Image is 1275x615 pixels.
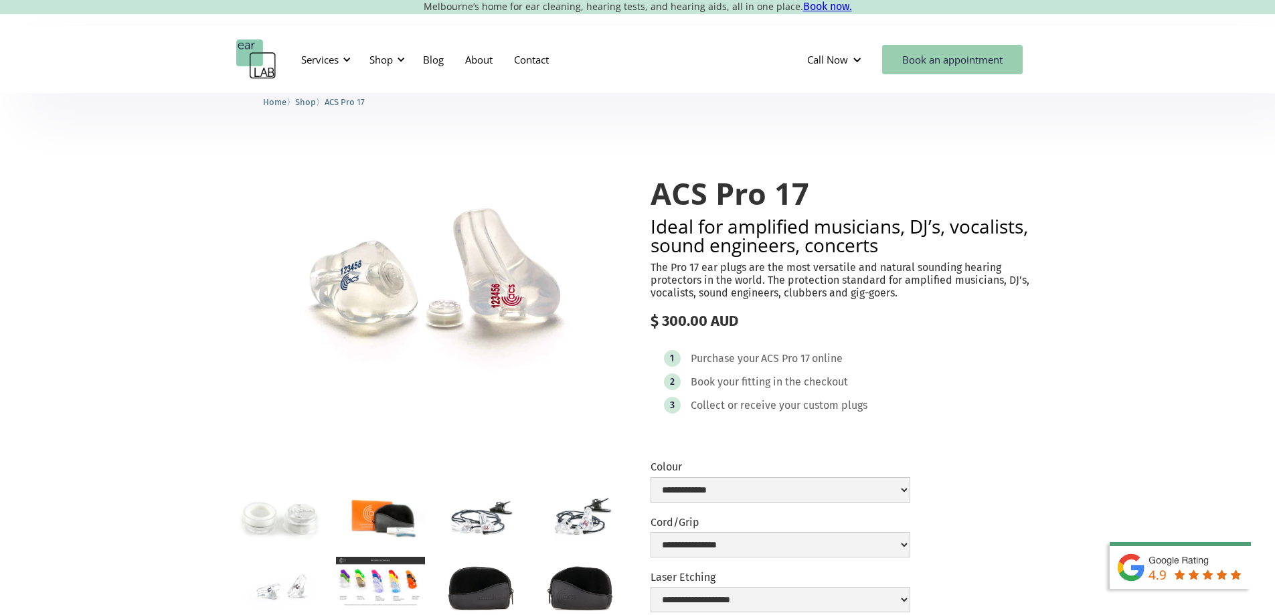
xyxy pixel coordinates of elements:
[651,313,1039,330] div: $ 300.00 AUD
[263,95,295,109] li: 〉
[369,53,393,66] div: Shop
[691,352,759,365] div: Purchase your
[263,95,286,108] a: Home
[651,261,1039,300] p: The Pro 17 ear plugs are the most versatile and natural sounding hearing protectors in the world....
[812,352,843,365] div: online
[336,557,425,607] a: open lightbox
[295,95,316,108] a: Shop
[454,40,503,79] a: About
[651,571,910,584] label: Laser Etching
[670,353,674,363] div: 1
[236,487,325,546] a: open lightbox
[336,487,425,547] a: open lightbox
[882,45,1023,74] a: Book an appointment
[670,400,675,410] div: 3
[295,97,316,107] span: Shop
[651,460,910,473] label: Colour
[761,352,810,365] div: ACS Pro 17
[236,150,625,417] a: open lightbox
[325,97,365,107] span: ACS Pro 17
[301,53,339,66] div: Services
[651,217,1039,254] h2: Ideal for amplified musicians, DJ’s, vocalists, sound engineers, concerts
[236,39,276,80] a: home
[691,375,848,389] div: Book your fitting in the checkout
[670,377,675,387] div: 2
[796,39,875,80] div: Call Now
[651,177,1039,210] h1: ACS Pro 17
[807,53,848,66] div: Call Now
[535,487,624,546] a: open lightbox
[361,39,409,80] div: Shop
[293,39,355,80] div: Services
[263,97,286,107] span: Home
[295,95,325,109] li: 〉
[436,487,525,546] a: open lightbox
[651,516,910,529] label: Cord/Grip
[236,150,625,417] img: ACS Pro 17
[691,399,867,412] div: Collect or receive your custom plugs
[412,40,454,79] a: Blog
[503,40,560,79] a: Contact
[325,95,365,108] a: ACS Pro 17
